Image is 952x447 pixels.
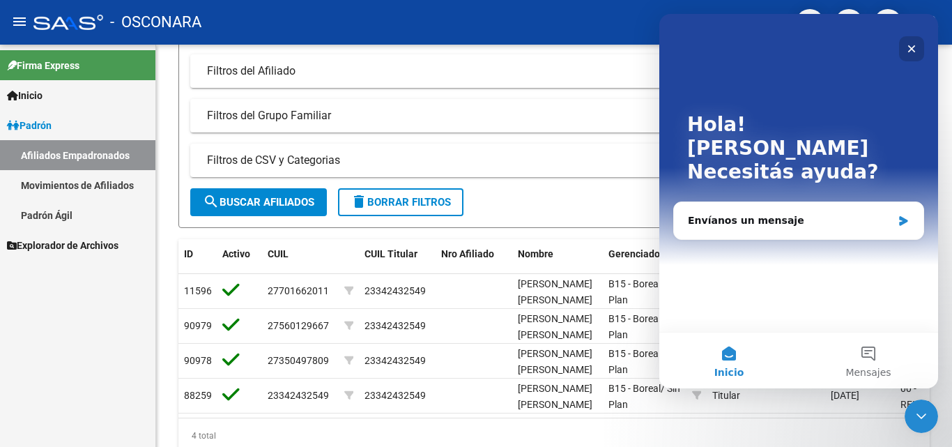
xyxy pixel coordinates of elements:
[203,196,314,209] span: Buscar Afiliados
[190,99,918,132] mat-expansion-panel-header: Filtros del Grupo Familiar
[364,283,426,299] div: 23342432549
[178,239,217,285] datatable-header-cell: ID
[207,63,884,79] mat-panel-title: Filtros del Afiliado
[608,348,661,359] span: B15 - Boreal
[518,248,553,259] span: Nombre
[207,108,884,123] mat-panel-title: Filtros del Grupo Familiar
[7,238,118,253] span: Explorador de Archivos
[7,118,52,133] span: Padrón
[608,383,661,394] span: B15 - Boreal
[184,320,212,331] span: 90979
[436,239,512,285] datatable-header-cell: Nro Afiliado
[364,248,417,259] span: CUIL Titular
[608,248,663,259] span: Gerenciador
[184,390,212,401] span: 88259
[659,14,938,388] iframe: Intercom live chat
[7,58,79,73] span: Firma Express
[184,355,212,366] span: 90978
[268,353,329,369] div: 27350497809
[712,390,740,401] span: Titular
[207,153,884,168] mat-panel-title: Filtros de CSV y Categorias
[518,313,592,356] span: [PERSON_NAME] [PERSON_NAME] [PERSON_NAME]
[351,196,451,209] span: Borrar Filtros
[351,193,367,210] mat-icon: delete
[268,248,289,259] span: CUIL
[518,383,592,410] span: [PERSON_NAME] [PERSON_NAME]
[203,193,220,210] mat-icon: search
[268,283,329,299] div: 27701662011
[608,313,661,324] span: B15 - Boreal
[268,318,329,334] div: 27560129667
[190,144,918,177] mat-expansion-panel-header: Filtros de CSV y Categorias
[110,7,201,38] span: - OSCONARA
[608,278,661,289] span: B15 - Boreal
[217,239,262,285] datatable-header-cell: Activo
[603,239,686,285] datatable-header-cell: Gerenciador
[364,318,426,334] div: 23342432549
[441,248,494,259] span: Nro Afiliado
[268,388,329,404] div: 23342432549
[184,248,193,259] span: ID
[338,188,463,216] button: Borrar Filtros
[184,285,217,296] span: 115963
[364,353,426,369] div: 23342432549
[364,388,426,404] div: 23342432549
[222,248,250,259] span: Activo
[518,348,592,375] span: [PERSON_NAME] [PERSON_NAME]
[359,239,436,285] datatable-header-cell: CUIL Titular
[7,88,43,103] span: Inicio
[512,239,603,285] datatable-header-cell: Nombre
[262,239,339,285] datatable-header-cell: CUIL
[831,388,889,404] div: [DATE]
[11,13,28,30] mat-icon: menu
[190,54,918,88] mat-expansion-panel-header: Filtros del Afiliado
[518,278,592,305] span: [PERSON_NAME] [PERSON_NAME]
[905,400,938,433] iframe: Intercom live chat
[190,188,327,216] button: Buscar Afiliados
